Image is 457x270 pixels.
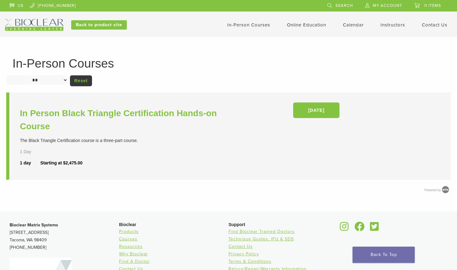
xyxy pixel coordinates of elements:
[338,225,351,232] a: Bioclear
[70,75,92,86] a: Reset
[20,149,51,155] div: 1 Day
[20,160,40,166] div: 1 day
[353,247,415,263] a: Back To Top
[335,3,353,8] span: Search
[20,107,230,133] a: In Person Black Triangle Certification Hands-on Course
[40,160,82,166] div: Starting at $2,475.00
[228,244,253,249] a: Contact Us
[422,22,447,28] a: Contact Us
[441,185,450,194] img: Arlo training & Event Software
[119,229,139,234] a: Products
[12,57,445,69] h1: In-Person Courses
[228,251,259,257] a: Privacy Policy
[227,22,270,28] a: In-Person Courses
[368,225,381,232] a: Bioclear
[119,251,148,257] a: Why Bioclear
[119,244,143,249] a: Resources
[293,102,339,118] a: [DATE]
[228,259,271,264] a: Terms & Conditions
[343,22,364,28] a: Calendar
[287,22,326,28] a: Online Education
[373,3,402,8] span: My Account
[424,3,441,8] span: 0 items
[119,222,136,227] span: Bioclear
[20,137,230,144] div: The Black Triangle Certification course is a three-part course.
[424,188,451,192] a: Powered by
[228,229,295,234] a: Find Bioclear Trained Doctors
[71,20,127,30] a: Back to product site
[5,19,63,31] img: Bioclear
[228,222,245,227] span: Support
[119,259,150,264] a: Find A Doctor
[228,236,294,242] a: Technique Guides, IFU & SDS
[381,22,405,28] a: Instructors
[10,221,119,251] p: [STREET_ADDRESS] Tacoma, WA 98409 [PHONE_NUMBER]
[119,236,137,242] a: Courses
[10,222,58,228] strong: Bioclear Matrix Systems
[352,225,367,232] a: Bioclear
